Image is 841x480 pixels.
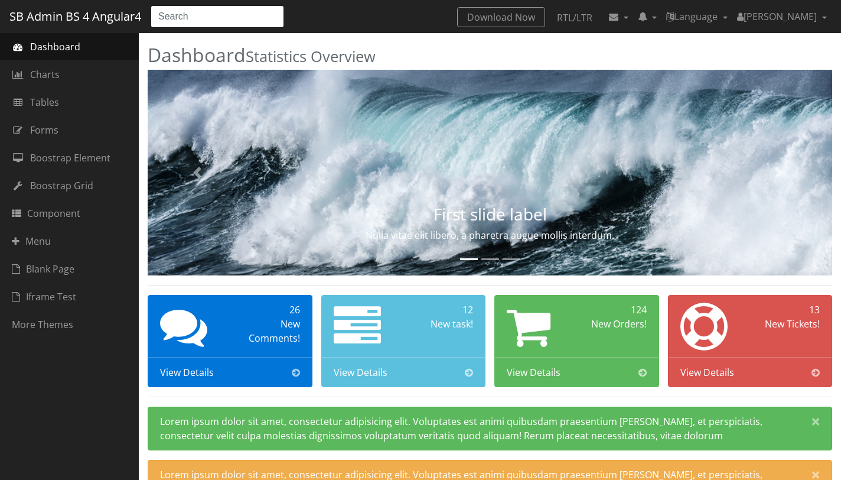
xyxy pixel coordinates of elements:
div: New Orders! [581,317,647,331]
small: Statistics Overview [246,46,376,67]
a: SB Admin BS 4 Angular4 [9,5,141,28]
div: 13 [754,303,820,317]
span: Menu [12,234,51,248]
div: 26 [234,303,300,317]
div: New task! [408,317,473,331]
span: View Details [334,365,387,380]
div: 12 [408,303,473,317]
a: RTL/LTR [547,7,602,28]
h2: Dashboard [148,44,832,65]
div: New Tickets! [754,317,820,331]
span: View Details [160,365,214,380]
p: Nulla vitae elit libero, a pharetra augue mollis interdum. [250,228,729,242]
input: Search [151,5,284,28]
span: × [811,413,820,429]
button: Close [800,407,832,436]
h3: First slide label [250,205,729,223]
div: New Comments! [234,317,300,345]
span: View Details [507,365,560,380]
div: 124 [581,303,647,317]
a: Language [661,5,732,28]
div: Lorem ipsum dolor sit amet, consectetur adipisicing elit. Voluptates est animi quibusdam praesent... [148,407,832,450]
img: Random first slide [148,70,832,275]
a: Download Now [457,7,545,27]
span: View Details [680,365,734,380]
a: [PERSON_NAME] [732,5,832,28]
